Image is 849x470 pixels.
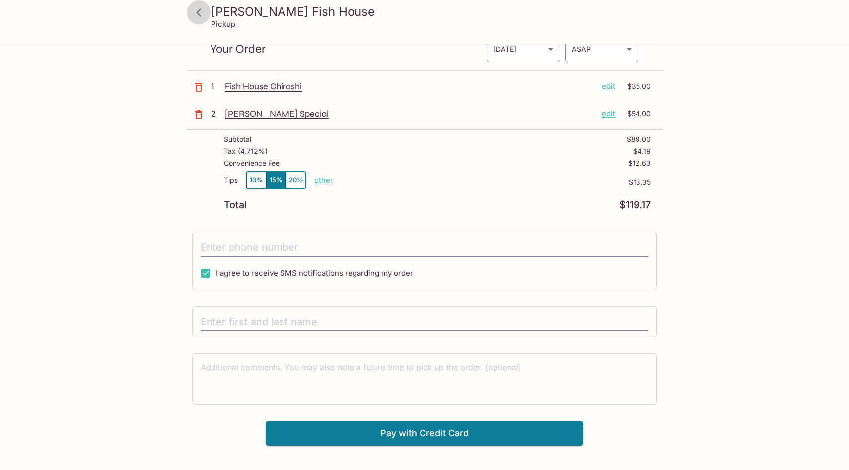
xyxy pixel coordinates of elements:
p: $4.19 [633,147,651,155]
p: [PERSON_NAME] Special [225,108,594,119]
p: edit [602,81,615,92]
p: Tax ( 4.712% ) [224,147,268,155]
p: $89.00 [627,135,651,143]
div: [DATE] [487,36,560,62]
span: I agree to receive SMS notifications regarding my order [216,269,413,278]
input: Enter first and last name [201,313,648,332]
p: $35.00 [621,81,651,92]
p: edit [602,108,615,119]
p: Pickup [211,19,235,29]
p: 2 [211,108,221,119]
p: Tips [224,176,238,184]
p: $54.00 [621,108,651,119]
button: 20% [286,172,306,188]
p: 1 [211,81,221,92]
p: $119.17 [619,201,651,210]
button: other [314,175,333,185]
button: 15% [266,172,286,188]
p: $13.35 [333,178,651,186]
p: Subtotal [224,135,251,143]
button: 10% [246,172,266,188]
div: ASAP [565,36,638,62]
input: Enter phone number [201,238,648,257]
p: Convenience Fee [224,159,280,167]
p: $12.63 [628,159,651,167]
p: Your Order [210,44,486,54]
h3: [PERSON_NAME] Fish House [211,4,655,19]
p: Fish House Chirashi [225,81,594,92]
button: Pay with Credit Card [266,421,583,446]
p: Total [224,201,247,210]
